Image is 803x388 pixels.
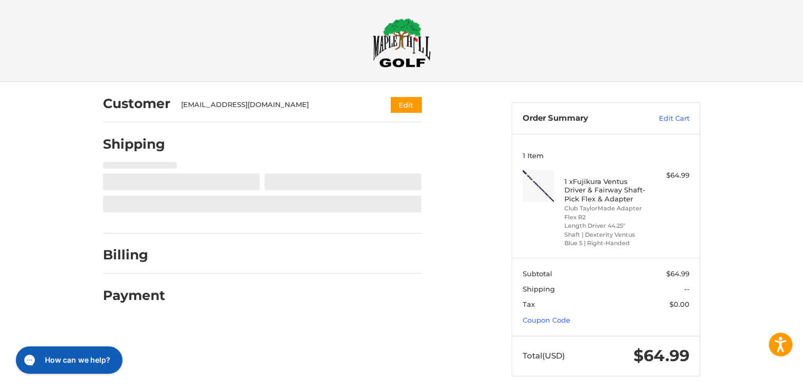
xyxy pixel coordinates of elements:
[564,204,645,213] li: Club TaylorMade Adapter
[564,213,645,222] li: Flex R2
[648,170,689,181] div: $64.99
[564,230,645,248] li: Shaft | Dexterity Ventus Blue 5 | Right-Handed
[636,113,689,124] a: Edit Cart
[391,97,421,112] button: Edit
[11,343,125,377] iframe: Gorgias live chat messenger
[523,351,565,361] span: Total (USD)
[684,285,689,293] span: --
[523,300,535,308] span: Tax
[669,300,689,308] span: $0.00
[666,269,689,278] span: $64.99
[103,287,165,304] h2: Payment
[103,247,165,263] h2: Billing
[373,18,431,67] img: Maple Hill Golf
[634,346,689,365] span: $64.99
[523,316,570,324] a: Coupon Code
[103,136,165,152] h2: Shipping
[564,177,645,203] h4: 1 x Fujikura Ventus Driver & Fairway Shaft- Pick Flex & Adapter
[181,100,371,110] div: [EMAIL_ADDRESS][DOMAIN_NAME]
[523,151,689,160] h3: 1 Item
[523,113,636,124] h3: Order Summary
[103,95,171,112] h2: Customer
[523,285,555,293] span: Shipping
[523,269,552,278] span: Subtotal
[564,221,645,230] li: Length Driver 44.25"
[716,360,803,388] iframe: Google Customer Reviews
